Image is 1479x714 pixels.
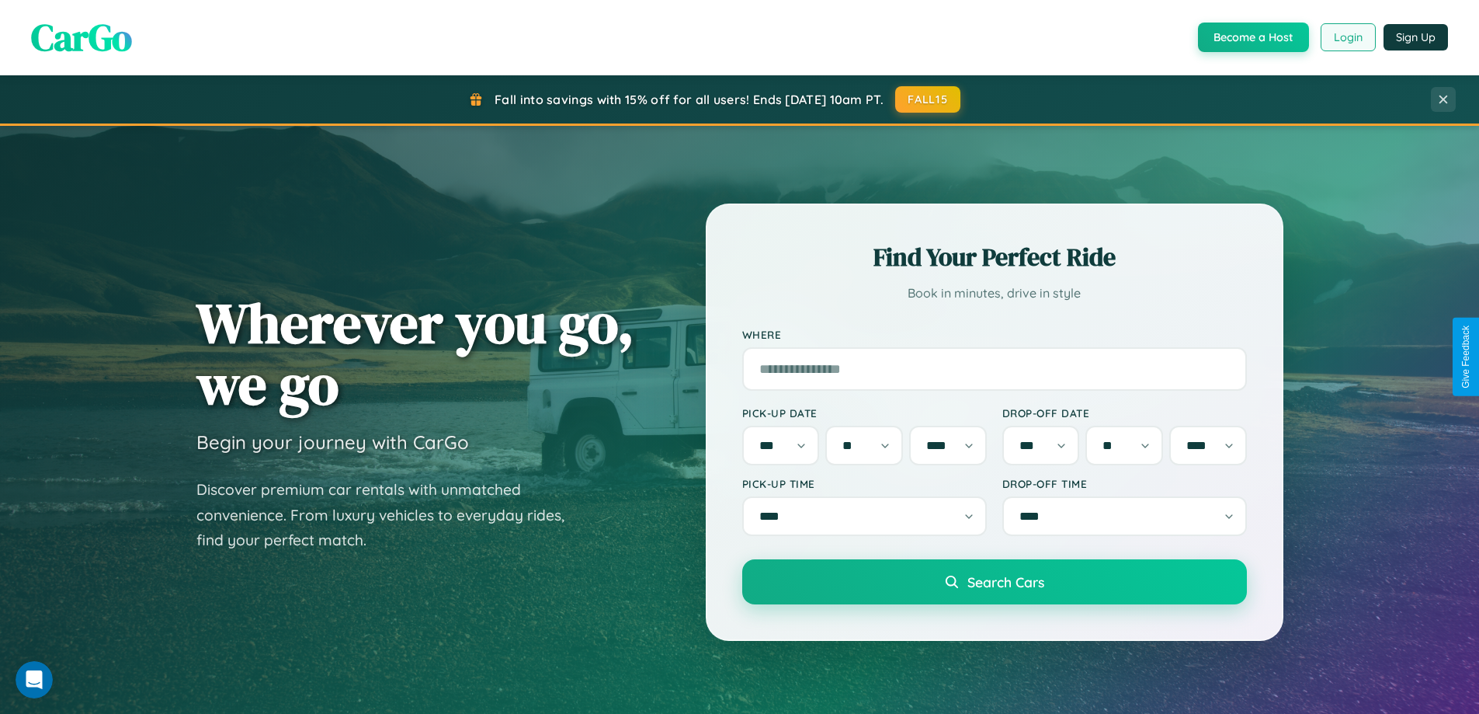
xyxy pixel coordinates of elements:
span: Search Cars [967,573,1044,590]
iframe: Intercom live chat [16,661,53,698]
h1: Wherever you go, we go [196,292,634,415]
h3: Begin your journey with CarGo [196,430,469,454]
label: Drop-off Time [1002,477,1247,490]
label: Pick-up Date [742,406,987,420]
button: FALL15 [895,86,960,113]
p: Discover premium car rentals with unmatched convenience. From luxury vehicles to everyday rides, ... [196,477,585,553]
h2: Find Your Perfect Ride [742,240,1247,274]
button: Become a Host [1198,23,1309,52]
button: Sign Up [1384,24,1448,51]
label: Pick-up Time [742,477,987,490]
span: Fall into savings with 15% off for all users! Ends [DATE] 10am PT. [495,92,884,107]
p: Book in minutes, drive in style [742,282,1247,305]
span: CarGo [31,12,132,63]
button: Search Cars [742,559,1247,604]
div: Give Feedback [1460,326,1471,388]
label: Where [742,328,1247,341]
label: Drop-off Date [1002,406,1247,420]
button: Login [1321,23,1376,51]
